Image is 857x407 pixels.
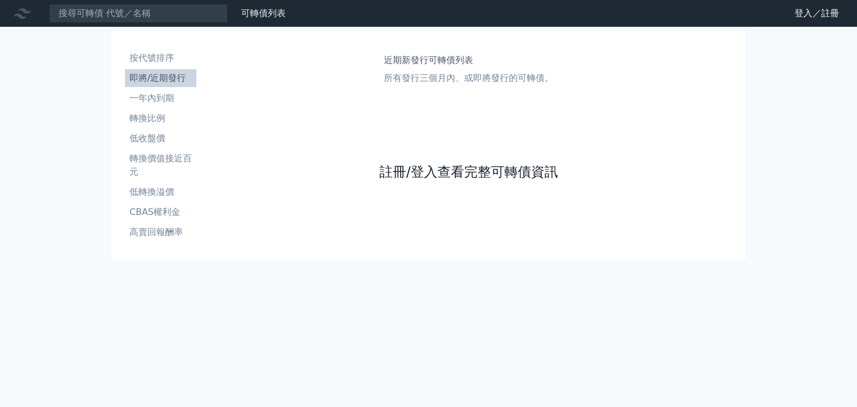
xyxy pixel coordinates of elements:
[125,112,196,125] li: 轉換比例
[125,152,196,179] li: 轉換價值接近百元
[125,226,196,239] li: 高賣回報酬率
[125,51,196,65] li: 按代號排序
[125,185,196,199] li: 低轉換溢價
[125,130,196,147] a: 低收盤價
[125,150,196,181] a: 轉換價值接近百元
[125,71,196,85] li: 即將/近期發行
[125,223,196,241] a: 高賣回報酬率
[125,109,196,127] a: 轉換比例
[384,54,553,67] h1: 近期新發行可轉債列表
[125,132,196,145] li: 低收盤價
[786,4,848,22] a: 登入／註冊
[125,203,196,221] a: CBAS權利金
[125,69,196,87] a: 即將/近期發行
[125,89,196,107] a: 一年內到期
[125,183,196,201] a: 低轉換溢價
[384,71,553,85] p: 所有發行三個月內、或即將發行的可轉債。
[125,92,196,105] li: 一年內到期
[49,4,228,23] input: 搜尋可轉債 代號／名稱
[125,49,196,67] a: 按代號排序
[241,8,286,18] a: 可轉債列表
[379,163,558,181] a: 註冊/登入查看完整可轉債資訊
[125,205,196,219] li: CBAS權利金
